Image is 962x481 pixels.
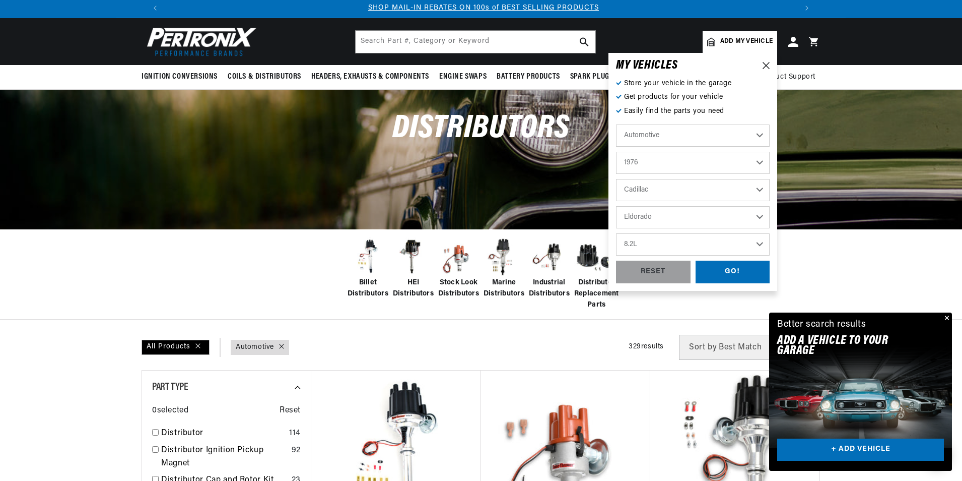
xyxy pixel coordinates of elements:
[292,444,301,457] div: 92
[484,237,524,277] img: Marine Distributors
[438,237,478,300] a: Stock Look Distributors Stock Look Distributors
[574,237,614,277] img: Distributor Replacement Parts
[142,65,223,89] summary: Ignition Conversions
[356,31,595,53] input: Search Part #, Category or Keyword
[168,3,799,14] div: 2 of 3
[434,65,492,89] summary: Engine Swaps
[348,277,388,300] span: Billet Distributors
[492,65,565,89] summary: Battery Products
[393,277,434,300] span: HEI Distributors
[760,72,815,83] span: Product Support
[629,343,664,350] span: 329 results
[529,237,569,277] img: Industrial Distributors
[616,179,770,201] select: Make
[570,72,632,82] span: Spark Plug Wires
[484,277,524,300] span: Marine Distributors
[348,237,388,300] a: Billet Distributors Billet Distributors
[777,318,866,332] div: Better search results
[616,78,770,89] p: Store your vehicle in the garage
[497,72,560,82] span: Battery Products
[439,72,487,82] span: Engine Swaps
[168,3,799,14] div: Announcement
[940,313,952,325] button: Close
[565,65,637,89] summary: Spark Plug Wires
[703,31,777,53] a: Add my vehicle
[616,106,770,117] p: Easily find the parts you need
[306,65,434,89] summary: Headers, Exhausts & Components
[777,336,919,356] h2: Add A VEHICLE to your garage
[616,233,770,256] select: Engine
[236,342,274,353] a: Automotive
[529,277,570,300] span: Industrial Distributors
[161,427,285,440] a: Distributor
[438,277,479,300] span: Stock Look Distributors
[161,444,288,470] a: Distributor Ignition Pickup Magnet
[393,237,433,277] img: HEI Distributors
[529,237,569,300] a: Industrial Distributors Industrial Distributors
[689,343,717,351] span: Sort by
[438,237,478,277] img: Stock Look Distributors
[679,335,810,360] select: Sort by
[574,277,619,311] span: Distributor Replacement Parts
[152,382,188,392] span: Part Type
[368,4,599,12] a: SHOP MAIL-IN REBATES ON 100s of BEST SELLING PRODUCTS
[228,72,301,82] span: Coils & Distributors
[616,261,691,283] div: RESET
[574,237,614,311] a: Distributor Replacement Parts Distributor Replacement Parts
[348,237,388,277] img: Billet Distributors
[142,340,210,355] div: All Products
[616,152,770,174] select: Year
[142,24,257,59] img: Pertronix
[616,125,770,147] select: Ride Type
[616,92,770,103] p: Get products for your vehicle
[573,31,595,53] button: search button
[616,61,678,71] h6: MY VEHICLE S
[142,72,218,82] span: Ignition Conversions
[484,237,524,300] a: Marine Distributors Marine Distributors
[393,237,433,300] a: HEI Distributors HEI Distributors
[392,112,570,145] span: Distributors
[760,65,820,89] summary: Product Support
[311,72,429,82] span: Headers, Exhausts & Components
[289,427,301,440] div: 114
[720,37,773,46] span: Add my vehicle
[280,404,301,417] span: Reset
[223,65,306,89] summary: Coils & Distributors
[152,404,188,417] span: 0 selected
[616,206,770,228] select: Model
[777,439,944,461] a: + ADD VEHICLE
[696,261,770,283] div: GO!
